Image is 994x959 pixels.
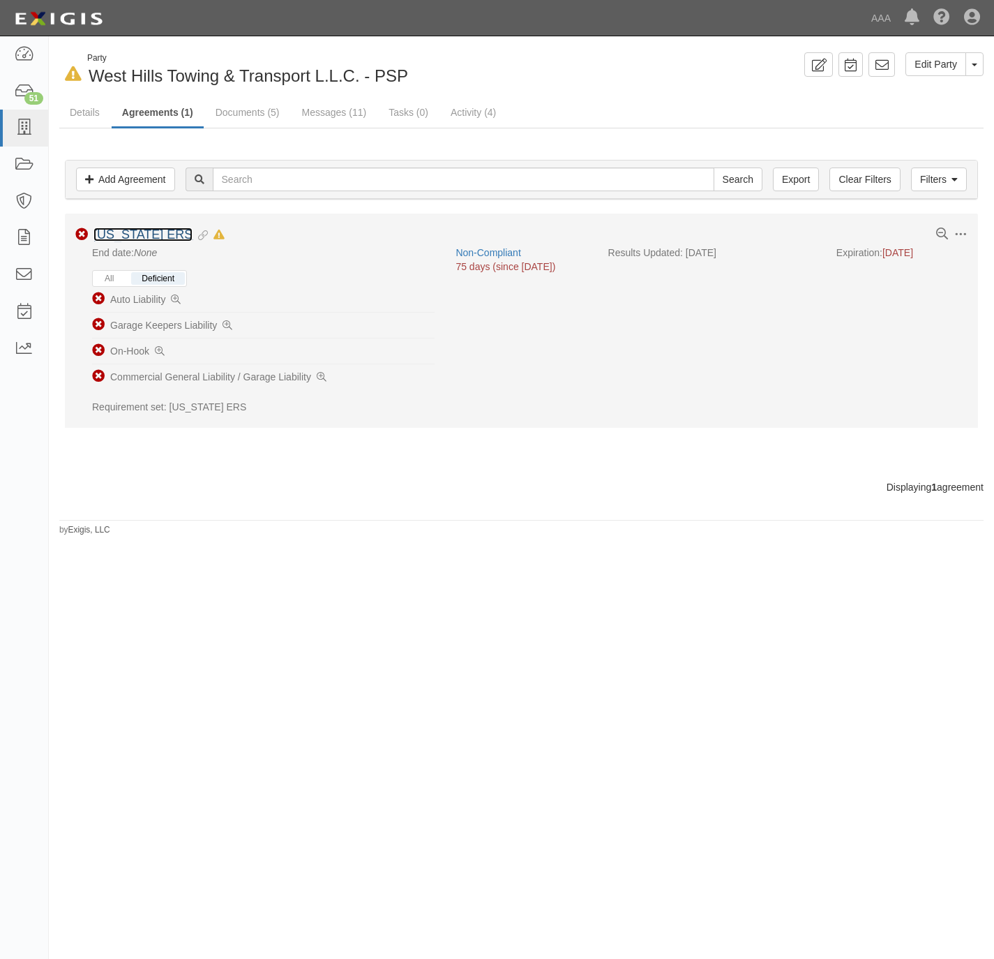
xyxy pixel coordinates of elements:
i: Evidence Linked [193,231,208,241]
a: AAA [864,4,898,32]
button: Deficient [131,272,185,285]
i: Help Center - Complianz [933,10,950,27]
a: Details [59,98,110,126]
a: View deficiencies [171,292,181,306]
b: 1 [931,482,937,493]
li: Auto Liability [92,287,435,313]
span: [DATE] [882,247,913,258]
a: View deficiencies [317,370,326,384]
a: Add Agreement [76,168,175,191]
div: Party [87,52,408,64]
a: Agreements (1) [112,98,204,128]
a: [US_STATE] ERS [93,228,193,241]
i: Non-Compliant [75,228,88,241]
li: On-Hook [92,339,435,364]
a: Non-Compliant [455,247,520,258]
button: All [94,272,124,285]
input: Search [213,168,714,191]
i: In Default since 07/25/2025 [65,67,82,82]
a: Activity (4) [440,98,506,126]
a: Edit Party [905,52,966,76]
small: by [59,524,110,536]
a: Tasks (0) [378,98,439,126]
div: California ERS [93,228,225,243]
i: In Default as of 07/25/2025 [213,230,225,240]
a: View results summary [936,228,948,241]
div: End date: [75,246,445,260]
li: Commercial General Liability / Garage Liability [92,364,435,389]
a: View deficiencies [155,344,165,358]
a: Clear Filters [829,168,900,191]
div: Displaying agreement [49,480,994,494]
img: logo-5460c22ac91f19d4615b14bd174203de0afe785f0fc80cf4dbbc73dc1793850b.png [10,6,107,31]
div: Requirement set: [US_STATE] ERS [92,400,435,414]
a: Exigis, LLC [68,525,110,535]
div: Results Updated: [DATE] [608,246,815,260]
i: Non-Compliant [92,292,105,305]
div: 75 days (since [DATE]) [455,260,555,274]
a: View deficiencies [223,318,232,332]
li: Garage Keepers Liability [92,313,435,339]
em: None [134,247,157,258]
a: Export [773,168,819,191]
a: Documents (5) [205,98,290,126]
div: West Hills Towing & Transport L.L.C. - PSP [59,52,511,88]
span: West Hills Towing & Transport L.L.C. - PSP [89,66,408,85]
input: Search [714,168,762,191]
a: Filters [911,168,967,191]
div: Expiration: [836,246,967,260]
i: Non-Compliant [92,344,105,357]
div: 51 [24,92,43,105]
i: Non-Compliant [92,318,105,331]
a: Messages (11) [292,98,377,126]
i: Non-Compliant [92,370,105,382]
